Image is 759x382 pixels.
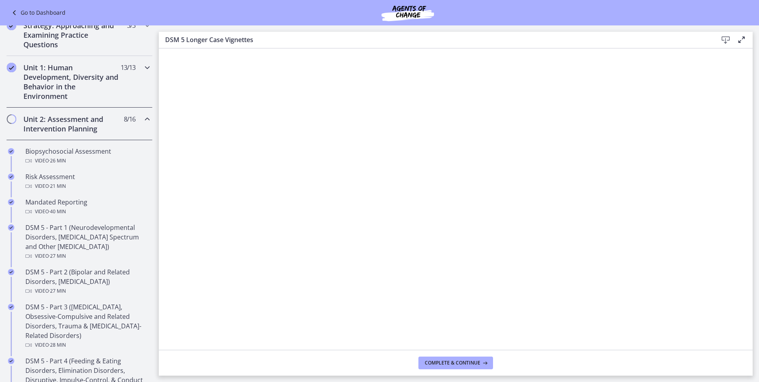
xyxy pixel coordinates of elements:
[49,286,66,296] span: · 27 min
[25,156,149,166] div: Video
[49,156,66,166] span: · 26 min
[8,148,14,154] i: Completed
[25,147,149,166] div: Biopsychosocial Assessment
[49,251,66,261] span: · 27 min
[23,114,120,133] h2: Unit 2: Assessment and Intervention Planning
[8,199,14,205] i: Completed
[165,35,705,44] h3: DSM 5 Longer Case Vignettes
[23,63,120,101] h2: Unit 1: Human Development, Diversity and Behavior in the Environment
[425,360,480,366] span: Complete & continue
[8,224,14,231] i: Completed
[7,21,16,30] i: Completed
[25,302,149,350] div: DSM 5 - Part 3 ([MEDICAL_DATA], Obsessive-Compulsive and Related Disorders, Trauma & [MEDICAL_DAT...
[25,172,149,191] div: Risk Assessment
[25,286,149,296] div: Video
[25,207,149,216] div: Video
[8,304,14,310] i: Completed
[8,358,14,364] i: Completed
[127,21,135,30] span: 3 / 3
[25,223,149,261] div: DSM 5 - Part 1 (Neurodevelopmental Disorders, [MEDICAL_DATA] Spectrum and Other [MEDICAL_DATA])
[23,21,120,49] h2: Strategy: Approaching and Examining Practice Questions
[25,340,149,350] div: Video
[418,357,493,369] button: Complete & continue
[8,269,14,275] i: Completed
[25,197,149,216] div: Mandated Reporting
[49,181,66,191] span: · 21 min
[8,174,14,180] i: Completed
[10,8,65,17] a: Go to Dashboard
[121,63,135,72] span: 13 / 13
[49,207,66,216] span: · 40 min
[360,3,455,22] img: Agents of Change Social Work Test Prep
[7,63,16,72] i: Completed
[25,251,149,261] div: Video
[49,340,66,350] span: · 28 min
[124,114,135,124] span: 8 / 16
[25,181,149,191] div: Video
[25,267,149,296] div: DSM 5 - Part 2 (Bipolar and Related Disorders, [MEDICAL_DATA])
